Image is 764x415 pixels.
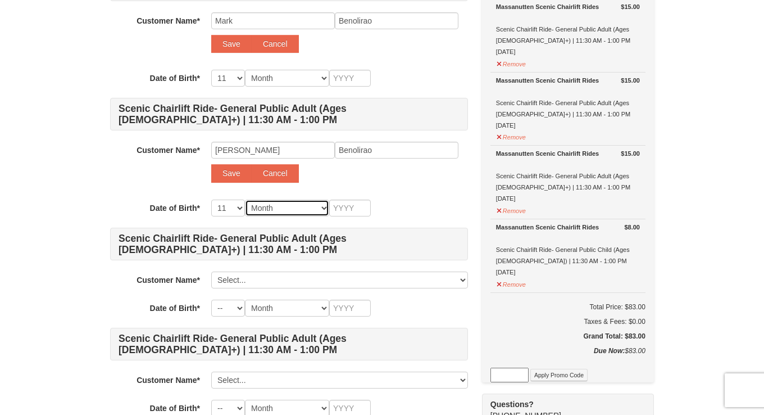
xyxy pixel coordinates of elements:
[496,1,640,12] div: Massanutten Scenic Chairlift Rides
[530,369,588,381] button: Apply Promo Code
[496,276,526,290] button: Remove
[496,75,640,86] div: Massanutten Scenic Chairlift Rides
[594,347,625,355] strong: Due Now:
[335,142,458,159] input: Last Name
[490,345,645,368] div: $83.00
[496,222,640,278] div: Scenic Chairlift Ride- General Public Child (Ages [DEMOGRAPHIC_DATA]) | 11:30 AM - 1:00 PM [DATE]
[329,300,371,317] input: YYYY
[150,304,200,313] strong: Date of Birth*
[137,146,200,155] strong: Customer Name*
[150,404,200,413] strong: Date of Birth*
[621,148,640,159] strong: $15.00
[211,142,335,159] input: First Name
[211,35,252,53] button: Save
[490,400,534,409] strong: Questions?
[110,328,468,360] h4: Scenic Chairlift Ride- General Public Adult (Ages [DEMOGRAPHIC_DATA]+) | 11:30 AM - 1:00 PM
[252,164,299,182] button: Cancel
[621,1,640,12] strong: $15.00
[329,200,371,216] input: YYYY
[496,75,640,131] div: Scenic Chairlift Ride- General Public Adult (Ages [DEMOGRAPHIC_DATA]+) | 11:30 AM - 1:00 PM [DATE]
[137,16,200,25] strong: Customer Name*
[252,35,299,53] button: Cancel
[150,204,200,213] strong: Date of Birth*
[496,129,526,143] button: Remove
[496,148,640,159] div: Massanutten Scenic Chairlift Rides
[624,222,640,233] strong: $8.00
[496,1,640,57] div: Scenic Chairlift Ride- General Public Adult (Ages [DEMOGRAPHIC_DATA]+) | 11:30 AM - 1:00 PM [DATE]
[490,331,645,342] h5: Grand Total: $83.00
[496,202,526,216] button: Remove
[496,222,640,233] div: Massanutten Scenic Chairlift Rides
[110,98,468,130] h4: Scenic Chairlift Ride- General Public Adult (Ages [DEMOGRAPHIC_DATA]+) | 11:30 AM - 1:00 PM
[137,376,200,385] strong: Customer Name*
[335,12,458,29] input: Last Name
[490,316,645,327] div: Taxes & Fees: $0.00
[211,12,335,29] input: First Name
[211,164,252,182] button: Save
[329,70,371,87] input: YYYY
[496,148,640,204] div: Scenic Chairlift Ride- General Public Adult (Ages [DEMOGRAPHIC_DATA]+) | 11:30 AM - 1:00 PM [DATE]
[621,75,640,86] strong: $15.00
[150,74,200,83] strong: Date of Birth*
[490,301,645,313] h6: Total Price: $83.00
[110,228,468,260] h4: Scenic Chairlift Ride- General Public Adult (Ages [DEMOGRAPHIC_DATA]+) | 11:30 AM - 1:00 PM
[496,56,526,70] button: Remove
[137,276,200,285] strong: Customer Name*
